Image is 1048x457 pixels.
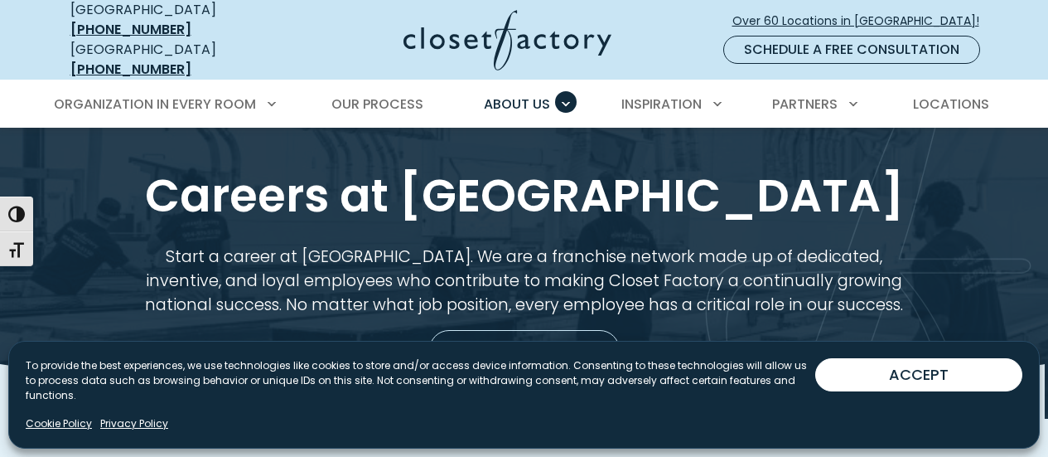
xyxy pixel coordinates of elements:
[403,10,611,70] img: Closet Factory Logo
[772,95,838,114] span: Partners
[42,81,1007,128] nav: Primary Menu
[732,7,993,36] a: Over 60 Locations in [GEOGRAPHIC_DATA]!
[815,358,1022,391] button: ACCEPT
[621,95,702,114] span: Inspiration
[70,60,191,79] a: [PHONE_NUMBER]
[26,358,815,403] p: To provide the best experiences, we use technologies like cookies to store and/or access device i...
[429,330,620,370] a: See Open Positions
[732,12,992,30] span: Over 60 Locations in [GEOGRAPHIC_DATA]!
[70,40,273,80] div: [GEOGRAPHIC_DATA]
[54,95,256,114] span: Organization in Every Room
[67,168,982,224] h1: Careers at [GEOGRAPHIC_DATA]
[145,245,904,317] p: Start a career at [GEOGRAPHIC_DATA]. We are a franchise network made up of dedicated, inventive, ...
[484,95,550,114] span: About Us
[26,416,92,431] a: Cookie Policy
[723,36,980,64] a: Schedule a Free Consultation
[913,95,989,114] span: Locations
[331,95,423,114] span: Our Process
[100,416,168,431] a: Privacy Policy
[70,20,191,39] a: [PHONE_NUMBER]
